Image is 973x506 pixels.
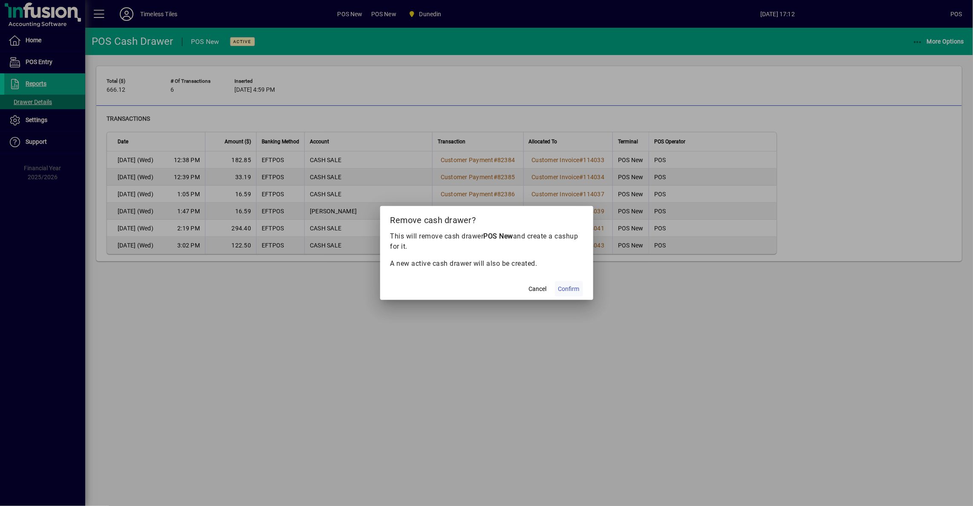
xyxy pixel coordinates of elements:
[524,281,551,297] button: Cancel
[558,285,580,294] span: Confirm
[380,206,593,231] h2: Remove cash drawer?
[555,281,583,297] button: Confirm
[390,259,583,269] p: A new active cash drawer will also be created.
[484,232,514,240] b: POS New
[529,285,547,294] span: Cancel
[390,231,583,252] p: This will remove cash drawer and create a cashup for it.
